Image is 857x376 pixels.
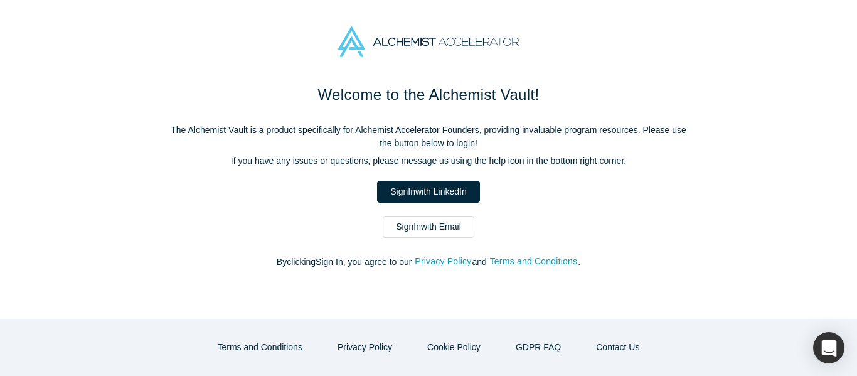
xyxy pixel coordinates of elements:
button: Cookie Policy [414,336,494,358]
button: Privacy Policy [324,336,405,358]
a: SignInwith LinkedIn [377,181,479,203]
button: Terms and Conditions [489,254,578,269]
a: SignInwith Email [383,216,474,238]
p: By clicking Sign In , you agree to our and . [165,255,692,269]
button: Privacy Policy [414,254,472,269]
button: Contact Us [583,336,652,358]
img: Alchemist Accelerator Logo [338,26,519,57]
button: Terms and Conditions [205,336,316,358]
a: GDPR FAQ [503,336,574,358]
p: If you have any issues or questions, please message us using the help icon in the bottom right co... [165,154,692,168]
p: The Alchemist Vault is a product specifically for Alchemist Accelerator Founders, providing inval... [165,124,692,150]
h1: Welcome to the Alchemist Vault! [165,83,692,106]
